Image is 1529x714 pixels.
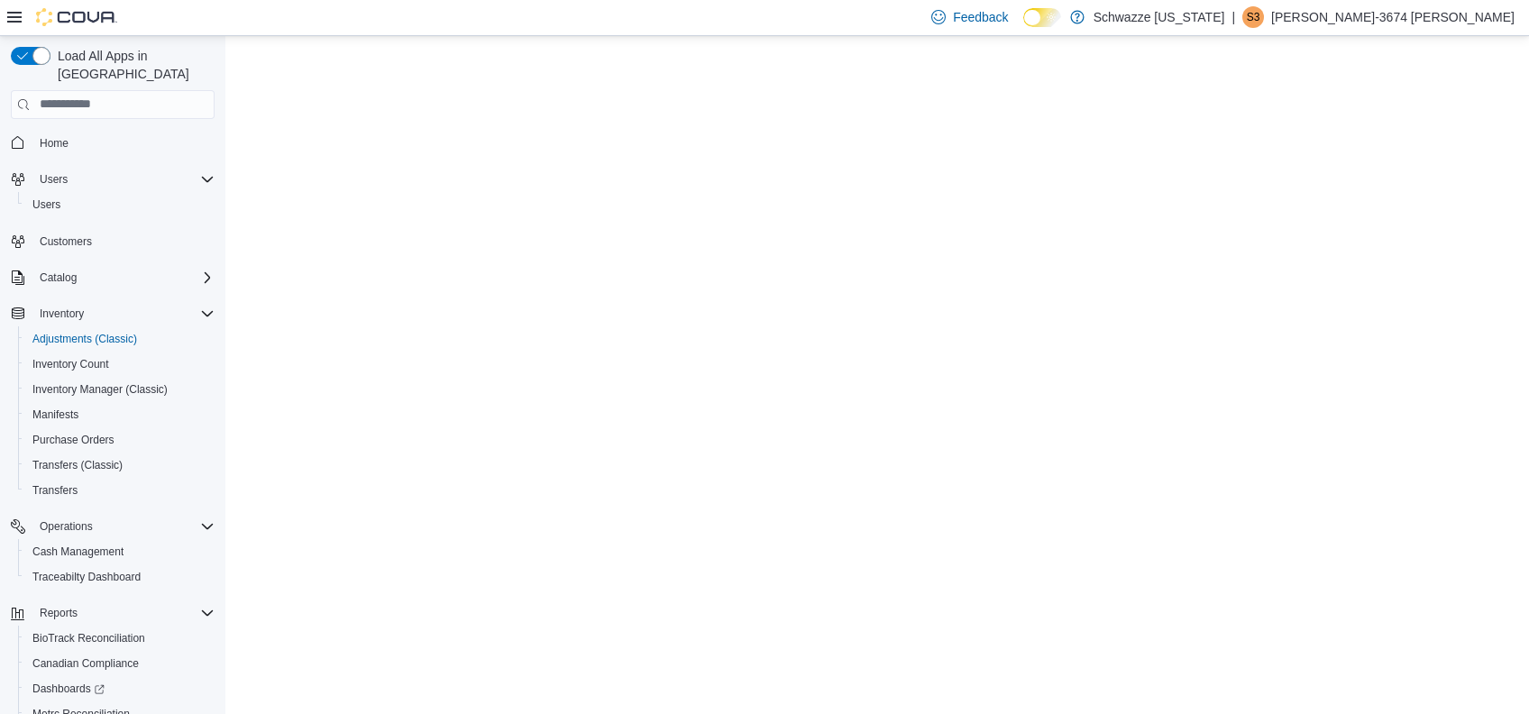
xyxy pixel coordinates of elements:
button: Traceabilty Dashboard [18,564,222,590]
span: Adjustments (Classic) [32,332,137,346]
button: Users [32,169,75,190]
a: Dashboards [25,678,112,700]
a: BioTrack Reconciliation [25,627,152,649]
button: Customers [4,228,222,254]
input: Dark Mode [1023,8,1061,27]
button: Catalog [4,265,222,290]
span: Users [40,172,68,187]
button: Reports [4,600,222,626]
span: Home [32,132,215,154]
span: Feedback [953,8,1008,26]
span: Inventory [32,303,215,325]
button: Inventory [4,301,222,326]
a: Purchase Orders [25,429,122,451]
button: Transfers (Classic) [18,453,222,478]
a: Canadian Compliance [25,653,146,674]
span: Load All Apps in [GEOGRAPHIC_DATA] [50,47,215,83]
a: Cash Management [25,541,131,563]
span: Inventory Manager (Classic) [25,379,215,400]
span: Cash Management [25,541,215,563]
span: Canadian Compliance [25,653,215,674]
span: Canadian Compliance [32,656,139,671]
span: Inventory Count [32,357,109,371]
a: Traceabilty Dashboard [25,566,148,588]
img: Cova [36,8,117,26]
span: Users [32,169,215,190]
span: Users [32,197,60,212]
span: S3 [1247,6,1260,28]
span: Users [25,194,215,215]
span: Dashboards [25,678,215,700]
span: Transfers [32,483,78,498]
div: Sarah-3674 Holmes [1242,6,1264,28]
span: Customers [40,234,92,249]
button: Manifests [18,402,222,427]
button: Inventory [32,303,91,325]
span: Adjustments (Classic) [25,328,215,350]
span: BioTrack Reconciliation [32,631,145,645]
a: Adjustments (Classic) [25,328,144,350]
button: BioTrack Reconciliation [18,626,222,651]
span: Manifests [25,404,215,426]
span: Transfers (Classic) [25,454,215,476]
button: Home [4,130,222,156]
button: Users [4,167,222,192]
span: Cash Management [32,545,124,559]
a: Transfers [25,480,85,501]
a: Transfers (Classic) [25,454,130,476]
button: Adjustments (Classic) [18,326,222,352]
a: Inventory Manager (Classic) [25,379,175,400]
a: Manifests [25,404,86,426]
span: Traceabilty Dashboard [32,570,141,584]
span: Inventory Count [25,353,215,375]
a: Home [32,133,76,154]
span: Transfers [25,480,215,501]
span: Inventory Manager (Classic) [32,382,168,397]
span: Catalog [40,270,77,285]
span: Customers [32,230,215,252]
button: Transfers [18,478,222,503]
button: Users [18,192,222,217]
span: Operations [32,516,215,537]
button: Catalog [32,267,84,288]
span: Catalog [32,267,215,288]
span: Reports [40,606,78,620]
span: Operations [40,519,93,534]
span: Traceabilty Dashboard [25,566,215,588]
a: Users [25,194,68,215]
span: Dashboards [32,682,105,696]
button: Operations [4,514,222,539]
button: Purchase Orders [18,427,222,453]
button: Canadian Compliance [18,651,222,676]
span: Reports [32,602,215,624]
button: Inventory Manager (Classic) [18,377,222,402]
button: Operations [32,516,100,537]
a: Customers [32,231,99,252]
button: Reports [32,602,85,624]
span: BioTrack Reconciliation [25,627,215,649]
span: Purchase Orders [32,433,114,447]
a: Dashboards [18,676,222,701]
span: Inventory [40,307,84,321]
button: Inventory Count [18,352,222,377]
p: [PERSON_NAME]-3674 [PERSON_NAME] [1271,6,1515,28]
span: Manifests [32,407,78,422]
p: | [1231,6,1235,28]
p: Schwazze [US_STATE] [1094,6,1225,28]
span: Home [40,136,69,151]
span: Transfers (Classic) [32,458,123,472]
span: Dark Mode [1023,27,1024,28]
span: Purchase Orders [25,429,215,451]
a: Inventory Count [25,353,116,375]
button: Cash Management [18,539,222,564]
